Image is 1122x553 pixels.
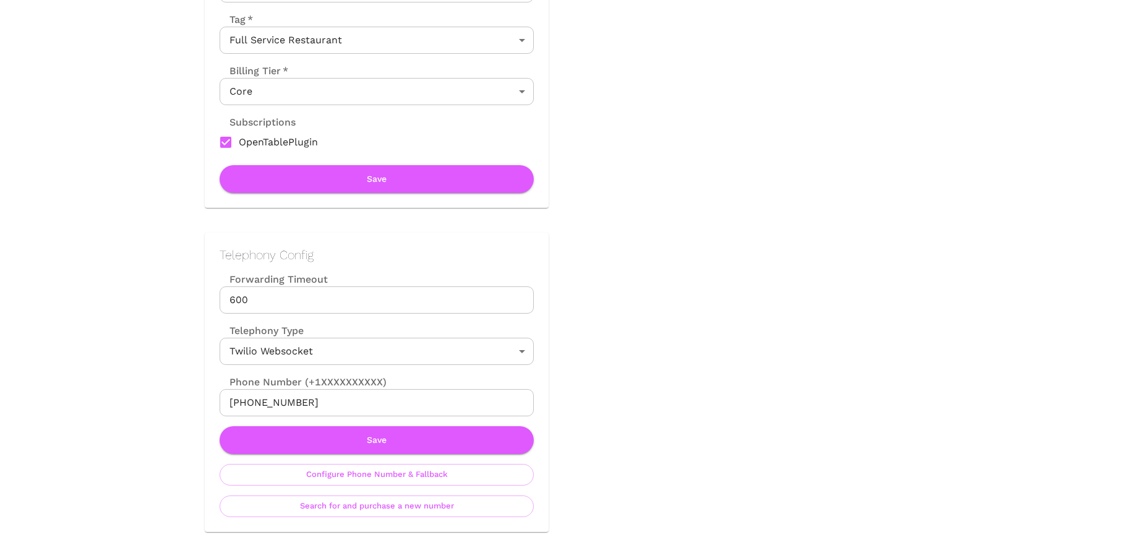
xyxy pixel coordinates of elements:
span: OpenTablePlugin [239,135,318,150]
label: Phone Number (+1XXXXXXXXXX) [220,375,534,389]
label: Subscriptions [220,115,296,129]
div: Core [220,78,534,105]
button: Search for and purchase a new number [220,495,534,517]
label: Tag [220,12,253,27]
div: Twilio Websocket [220,338,534,365]
label: Billing Tier [220,64,288,78]
button: Configure Phone Number & Fallback [220,464,534,486]
button: Save [220,426,534,454]
button: Save [220,165,534,193]
label: Telephony Type [220,324,304,338]
div: Full Service Restaurant [220,27,534,54]
h2: Telephony Config [220,247,534,262]
label: Forwarding Timeout [220,272,534,286]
